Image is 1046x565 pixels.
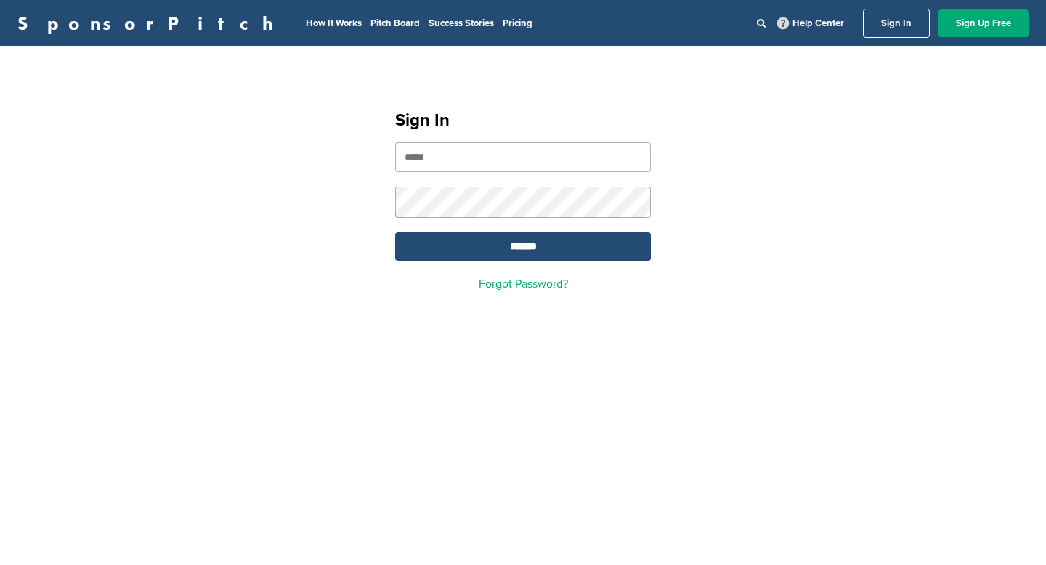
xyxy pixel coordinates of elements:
h1: Sign In [395,107,651,134]
a: Help Center [774,15,847,32]
a: Forgot Password? [479,277,568,291]
a: Success Stories [429,17,494,29]
a: SponsorPitch [17,14,283,33]
a: Pricing [503,17,532,29]
a: Sign In [863,9,930,38]
a: Sign Up Free [938,9,1029,37]
a: Pitch Board [370,17,420,29]
a: How It Works [306,17,362,29]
